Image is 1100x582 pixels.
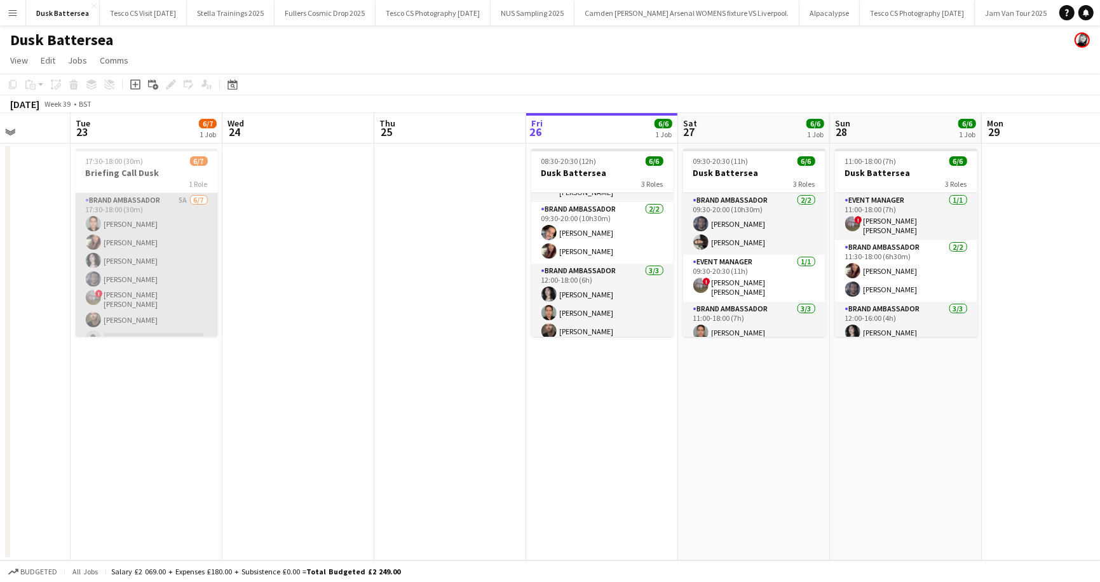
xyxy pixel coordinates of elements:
app-user-avatar: Janeann Ferguson [1075,32,1090,48]
button: Budgeted [6,565,59,579]
h3: Briefing Call Dusk [76,167,218,179]
button: Camden [PERSON_NAME] Arsenal WOMENS fixture VS Liverpool. [574,1,799,25]
app-card-role: Brand Ambassador3/312:00-18:00 (6h)[PERSON_NAME][PERSON_NAME][PERSON_NAME] [531,264,674,344]
span: 24 [226,125,244,139]
span: 26 [529,125,543,139]
span: 27 [681,125,697,139]
span: 3 Roles [946,179,967,189]
span: Week 39 [42,99,74,109]
span: 28 [833,125,850,139]
a: Comms [95,52,133,69]
span: Fri [531,118,543,129]
app-card-role: Brand Ambassador2/211:30-18:00 (6h30m)[PERSON_NAME][PERSON_NAME] [835,240,977,302]
div: 1 Job [807,130,824,139]
app-job-card: 17:30-18:00 (30m)6/7Briefing Call Dusk1 RoleBrand Ambassador5A6/717:30-18:00 (30m)[PERSON_NAME][P... [76,149,218,337]
app-job-card: 09:30-20:30 (11h)6/6Dusk Battersea3 RolesBrand Ambassador2/209:30-20:00 (10h30m)[PERSON_NAME][PER... [683,149,825,337]
span: 6/6 [958,119,976,128]
span: 6/6 [646,156,663,166]
div: 1 Job [200,130,216,139]
button: NUS Sampling 2025 [491,1,574,25]
span: Mon [987,118,1003,129]
button: Alpacalypse [799,1,860,25]
span: 09:30-20:30 (11h) [693,156,749,166]
span: 6/6 [655,119,672,128]
app-job-card: 11:00-18:00 (7h)6/6Dusk Battersea3 RolesEvent Manager1/111:00-18:00 (7h)![PERSON_NAME] [PERSON_NA... [835,149,977,337]
app-card-role: Brand Ambassador5A6/717:30-18:00 (30m)[PERSON_NAME][PERSON_NAME][PERSON_NAME][PERSON_NAME]![PERSO... [76,193,218,351]
span: 6/7 [199,119,217,128]
app-card-role: Brand Ambassador2/209:30-20:00 (10h30m)[PERSON_NAME][PERSON_NAME] [531,202,674,264]
span: Edit [41,55,55,66]
a: Jobs [63,52,92,69]
button: Dusk Battersea [26,1,100,25]
app-card-role: Brand Ambassador2/209:30-20:00 (10h30m)[PERSON_NAME][PERSON_NAME] [683,193,825,255]
span: Total Budgeted £2 249.00 [306,567,400,576]
button: Tesco CS Photography [DATE] [376,1,491,25]
div: 1 Job [959,130,975,139]
button: Stella Trainings 2025 [187,1,275,25]
span: 11:00-18:00 (7h) [845,156,897,166]
a: Edit [36,52,60,69]
span: All jobs [70,567,100,576]
span: Sat [683,118,697,129]
span: Wed [227,118,244,129]
app-job-card: 08:30-20:30 (12h)6/6Dusk Battersea3 RolesEvent Manager1/108:30-20:30 (12h)![PERSON_NAME] [PERSON_... [531,149,674,337]
app-card-role: Event Manager1/111:00-18:00 (7h)![PERSON_NAME] [PERSON_NAME] [835,193,977,240]
button: Tesco CS Photography [DATE] [860,1,975,25]
app-card-role: Brand Ambassador3/312:00-16:00 (4h)[PERSON_NAME] [835,302,977,382]
span: View [10,55,28,66]
div: 1 Job [655,130,672,139]
button: Tesco CS Visit [DATE] [100,1,187,25]
span: Sun [835,118,850,129]
span: 6/6 [806,119,824,128]
span: Budgeted [20,567,57,576]
button: Jam Van Tour 2025 [975,1,1057,25]
a: View [5,52,33,69]
span: 25 [377,125,395,139]
span: 08:30-20:30 (12h) [541,156,597,166]
span: 6/6 [949,156,967,166]
app-card-role: Brand Ambassador3/311:00-18:00 (7h)[PERSON_NAME] [683,302,825,382]
span: Thu [379,118,395,129]
span: ! [855,216,862,224]
span: 6/6 [798,156,815,166]
h3: Dusk Battersea [835,167,977,179]
span: 3 Roles [642,179,663,189]
span: 6/7 [190,156,208,166]
span: Jobs [68,55,87,66]
div: Salary £2 069.00 + Expenses £180.00 + Subsistence £0.00 = [111,567,400,576]
span: 1 Role [189,179,208,189]
span: 23 [74,125,90,139]
h1: Dusk Battersea [10,30,113,50]
span: 29 [985,125,1003,139]
span: Comms [100,55,128,66]
span: 3 Roles [794,179,815,189]
h3: Dusk Battersea [683,167,825,179]
button: Fullers Cosmic Drop 2025 [275,1,376,25]
div: [DATE] [10,98,39,111]
span: Tue [76,118,90,129]
span: 17:30-18:00 (30m) [86,156,144,166]
app-card-role: Event Manager1/109:30-20:30 (11h)![PERSON_NAME] [PERSON_NAME] [683,255,825,302]
span: ! [703,278,710,285]
h3: Dusk Battersea [531,167,674,179]
div: BST [79,99,92,109]
span: ! [95,290,103,297]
